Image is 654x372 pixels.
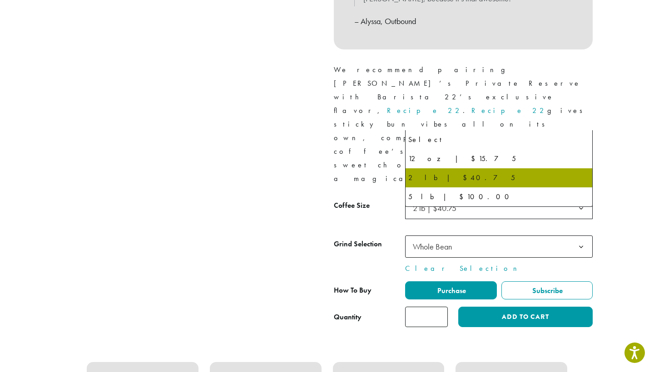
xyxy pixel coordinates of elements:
[408,171,590,185] div: 2 lb | $40.75
[334,238,405,251] label: Grind Selection
[409,199,466,217] span: 2 lb | $40.75
[409,238,461,255] span: Whole Bean
[405,197,593,219] span: 2 lb | $40.75
[354,14,572,29] p: – Alyssa, Outbound
[408,152,590,166] div: 12 oz | $15.75
[405,263,593,274] a: Clear Selection
[334,199,405,212] label: Coffee Size
[334,312,362,323] div: Quantity
[408,190,590,204] div: 5 lb | $100.00
[413,203,456,213] span: 2 lb | $40.75
[531,286,563,295] span: Subscribe
[405,235,593,258] span: Whole Bean
[334,63,593,186] p: We recommend pairing [PERSON_NAME]’s Private Reserve with Barista 22’s exclusive flavor, . gives ...
[405,307,448,327] input: Product quantity
[387,106,463,115] a: Recipe 22
[334,285,372,295] span: How To Buy
[413,241,452,252] span: Whole Bean
[406,130,592,149] li: Select
[436,286,466,295] span: Purchase
[471,106,547,115] a: Recipe 22
[458,307,593,327] button: Add to cart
